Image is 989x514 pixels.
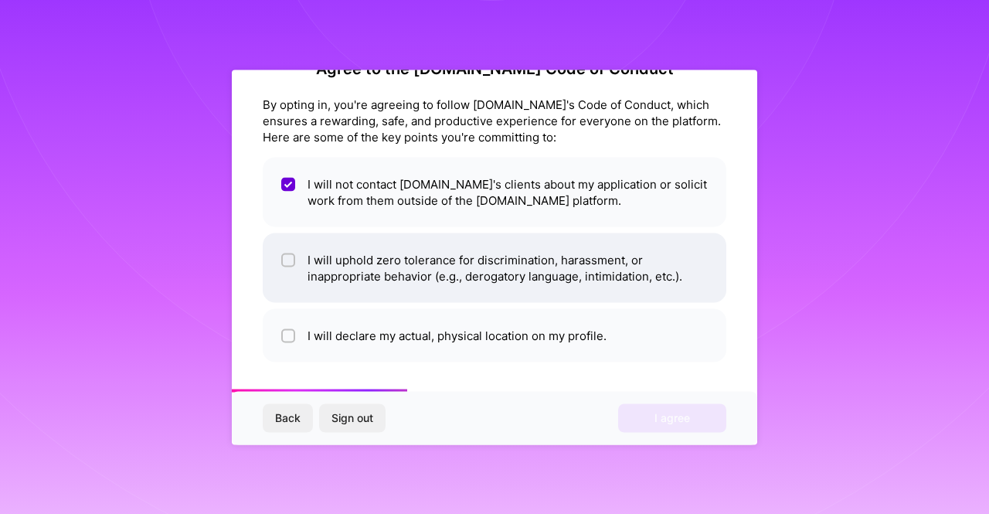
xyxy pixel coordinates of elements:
[263,233,726,302] li: I will uphold zero tolerance for discrimination, harassment, or inappropriate behavior (e.g., der...
[263,308,726,362] li: I will declare my actual, physical location on my profile.
[263,157,726,226] li: I will not contact [DOMAIN_NAME]'s clients about my application or solicit work from them outside...
[319,404,386,432] button: Sign out
[331,410,373,426] span: Sign out
[263,404,313,432] button: Back
[263,96,726,145] div: By opting in, you're agreeing to follow [DOMAIN_NAME]'s Code of Conduct, which ensures a rewardin...
[275,410,301,426] span: Back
